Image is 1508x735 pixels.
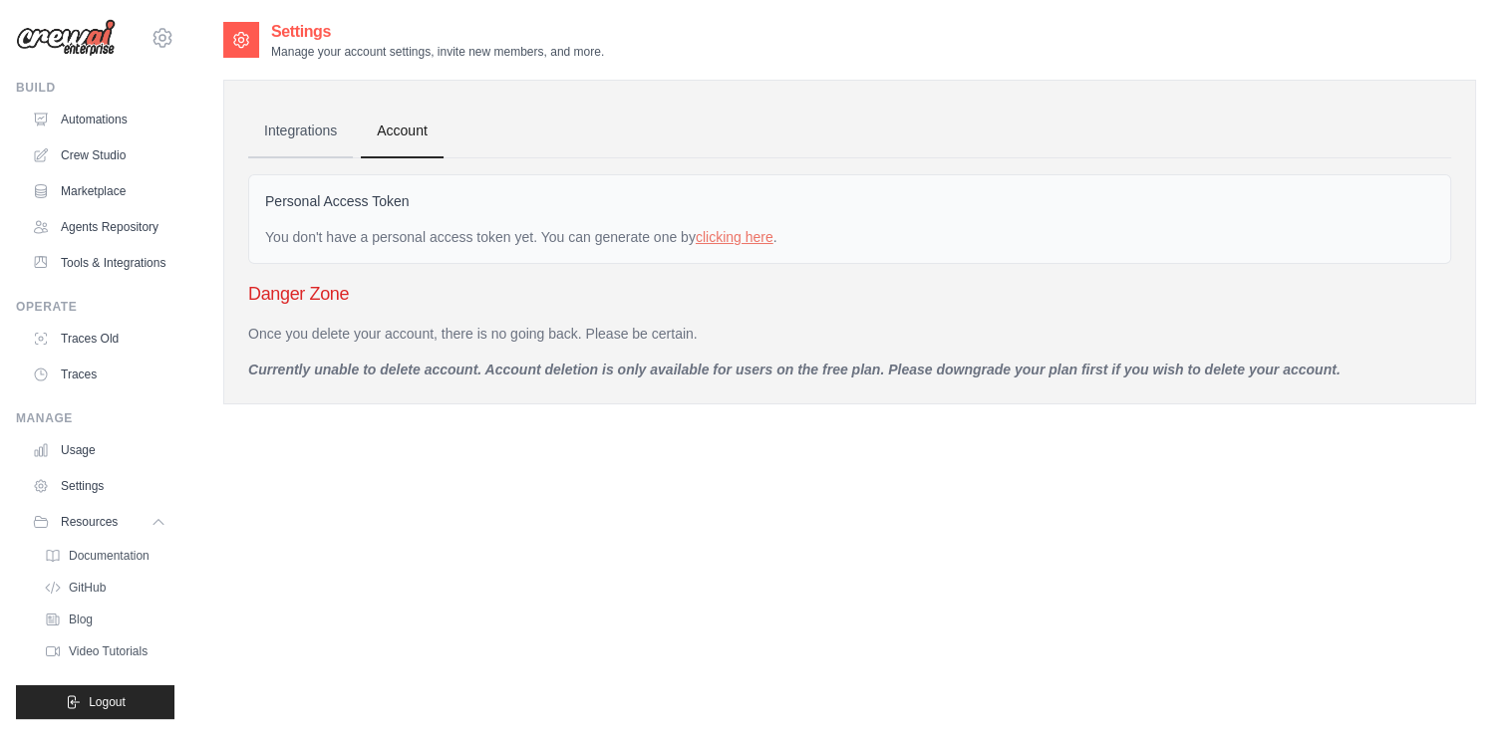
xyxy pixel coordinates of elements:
[61,514,118,530] span: Resources
[271,20,604,44] h2: Settings
[36,574,174,602] a: GitHub
[89,694,126,710] span: Logout
[271,44,604,60] p: Manage your account settings, invite new members, and more.
[69,612,93,627] span: Blog
[69,580,106,596] span: GitHub
[36,542,174,570] a: Documentation
[24,359,174,390] a: Traces
[16,19,116,57] img: Logo
[24,434,174,466] a: Usage
[265,191,410,211] label: Personal Access Token
[69,643,148,659] span: Video Tutorials
[248,105,353,158] a: Integrations
[69,548,150,564] span: Documentation
[24,175,174,207] a: Marketplace
[24,211,174,243] a: Agents Repository
[265,227,1434,247] div: You don't have a personal access token yet. You can generate one by .
[36,606,174,633] a: Blog
[24,139,174,171] a: Crew Studio
[248,324,1451,344] p: Once you delete your account, there is no going back. Please be certain.
[24,470,174,502] a: Settings
[24,247,174,279] a: Tools & Integrations
[36,637,174,665] a: Video Tutorials
[16,80,174,96] div: Build
[16,299,174,315] div: Operate
[248,280,1451,308] h3: Danger Zone
[16,685,174,719] button: Logout
[361,105,444,158] a: Account
[24,104,174,135] a: Automations
[24,323,174,355] a: Traces Old
[24,506,174,538] button: Resources
[696,229,773,245] a: clicking here
[16,410,174,426] div: Manage
[248,360,1451,379] p: Currently unable to delete account. Account deletion is only available for users on the free plan...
